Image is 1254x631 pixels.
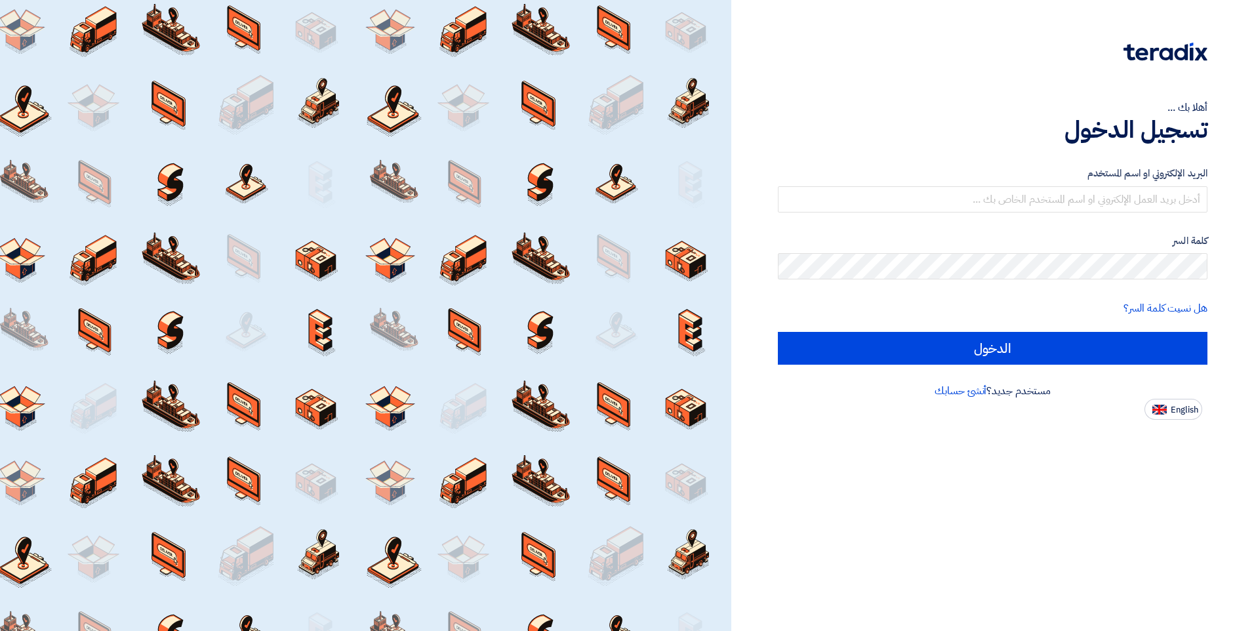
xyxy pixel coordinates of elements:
span: English [1171,405,1198,415]
div: أهلا بك ... [778,100,1207,115]
label: البريد الإلكتروني او اسم المستخدم [778,166,1207,181]
img: Teradix logo [1123,43,1207,61]
h1: تسجيل الدخول [778,115,1207,144]
label: كلمة السر [778,234,1207,249]
img: en-US.png [1152,405,1167,415]
a: هل نسيت كلمة السر؟ [1123,300,1207,316]
button: English [1144,399,1202,420]
input: الدخول [778,332,1207,365]
a: أنشئ حسابك [935,383,986,399]
div: مستخدم جديد؟ [778,383,1207,399]
input: أدخل بريد العمل الإلكتروني او اسم المستخدم الخاص بك ... [778,186,1207,213]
